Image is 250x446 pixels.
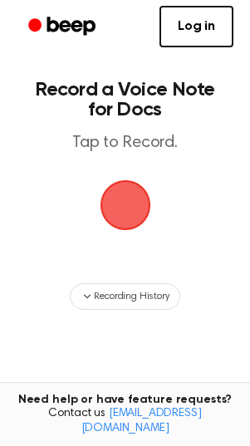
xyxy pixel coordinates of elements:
h1: Record a Voice Note for Docs [30,80,220,120]
a: [EMAIL_ADDRESS][DOMAIN_NAME] [81,408,202,434]
a: Beep [17,11,110,43]
p: Tap to Record. [30,133,220,154]
img: Beep Logo [100,180,150,230]
a: Log in [159,6,233,47]
button: Recording History [70,283,179,310]
span: Contact us [10,407,240,436]
span: Recording History [94,289,169,304]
